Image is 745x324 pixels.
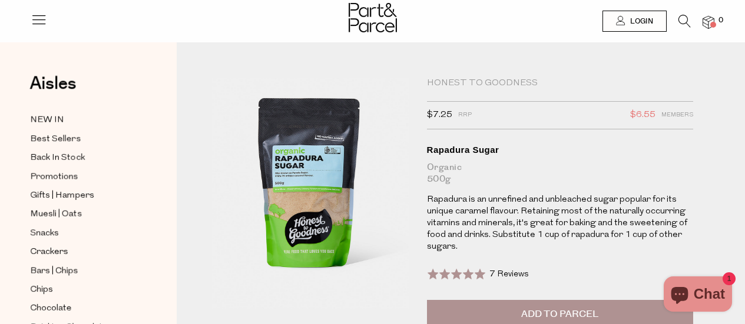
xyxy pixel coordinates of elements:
a: Snacks [30,226,137,241]
a: Promotions [30,169,137,184]
span: Gifts | Hampers [30,189,94,203]
a: Muesli | Oats [30,207,137,222]
span: Muesli | Oats [30,208,82,222]
span: $7.25 [427,108,452,123]
a: 0 [703,16,714,28]
span: Chocolate [30,302,72,316]
a: Best Sellers [30,132,137,146]
a: Back In Stock [30,151,137,165]
div: Honest to Goodness [427,78,694,89]
span: Crackers [30,245,68,259]
span: Promotions [30,170,78,184]
span: Login [627,16,653,26]
a: NEW IN [30,113,137,128]
span: 0 [716,15,726,26]
img: Rapadura Sugar [212,78,409,309]
inbox-online-store-chat: Shopify online store chat [660,276,736,315]
span: NEW IN [30,113,64,128]
a: Bars | Chips [30,263,137,278]
a: Gifts | Hampers [30,188,137,203]
span: RRP [458,108,472,123]
span: Snacks [30,226,59,241]
a: Chocolate [30,301,137,316]
a: Chips [30,282,137,297]
div: Rapadura Sugar [427,144,694,156]
a: Crackers [30,245,137,259]
img: Part&Parcel [349,3,397,32]
span: Bars | Chips [30,264,78,278]
p: Rapadura is an unrefined and unbleached sugar popular for its unique caramel flavour. Retaining m... [427,194,694,253]
span: Add to Parcel [521,308,598,321]
span: $6.55 [630,108,655,123]
div: Organic 500g [427,162,694,185]
a: Login [602,11,667,32]
span: Members [661,108,693,123]
a: Aisles [29,75,77,104]
span: Chips [30,283,53,297]
span: Aisles [29,71,77,96]
span: Best Sellers [30,132,81,146]
span: Back In Stock [30,151,85,165]
span: 7 Reviews [489,270,529,279]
